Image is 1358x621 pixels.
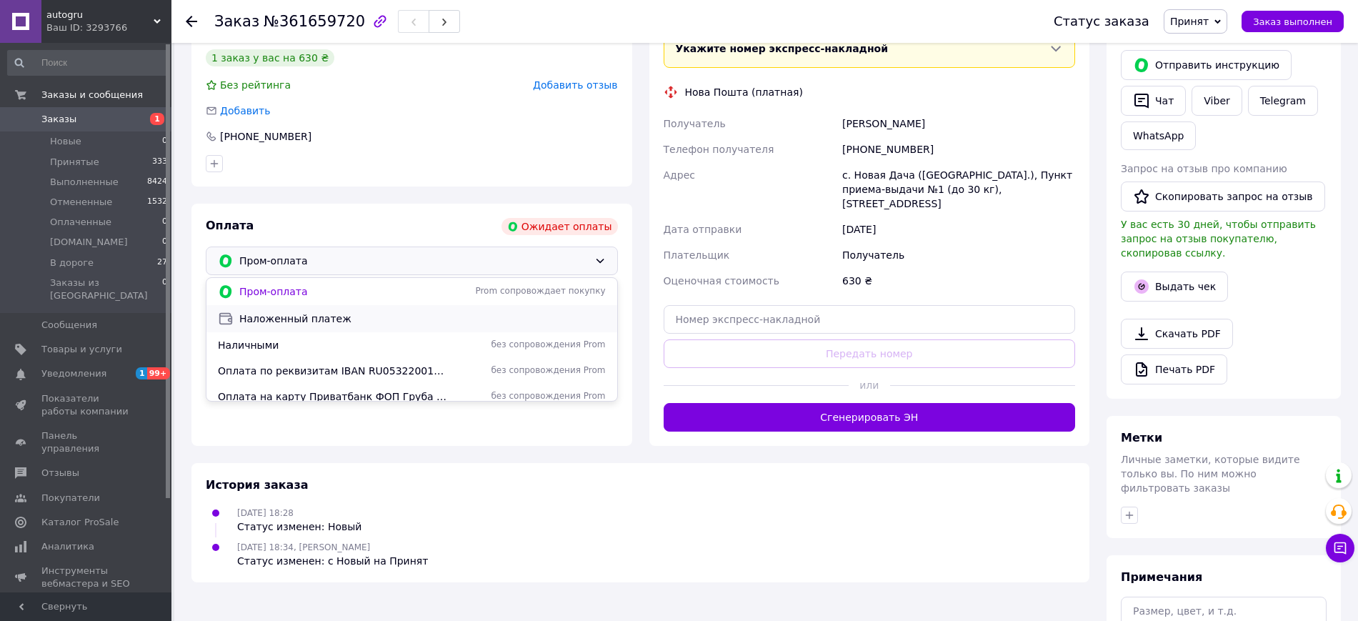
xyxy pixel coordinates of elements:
span: 1 [136,367,147,379]
span: Уведомления [41,367,106,380]
div: 630 ₴ [839,268,1078,294]
span: Метки [1121,431,1162,444]
a: Telegram [1248,86,1318,116]
button: Сгенерировать ЭН [664,403,1076,432]
span: 333 [152,156,167,169]
span: Панель управления [41,429,132,455]
span: 0 [162,236,167,249]
span: Наложенный платеж [239,312,606,326]
span: Отмененные [50,196,112,209]
a: Viber [1192,86,1242,116]
span: Prom сопровождает покупку [454,285,605,297]
span: 27 [157,257,167,269]
button: Заказ выполнен [1242,11,1344,32]
span: Без рейтинга [220,79,291,91]
span: Принятые [50,156,99,169]
span: В дороге [50,257,94,269]
span: Товары и услуги [41,343,122,356]
span: 0 [162,135,167,148]
span: [DATE] 18:34, [PERSON_NAME] [237,542,370,552]
span: без сопровождения Prom [454,364,605,377]
span: Оценочная стоимость [664,275,780,287]
span: Каталог ProSale [41,516,119,529]
div: Статус заказа [1054,14,1149,29]
span: Показатели работы компании [41,392,132,418]
span: Заказы [41,113,76,126]
span: Покупатели [41,492,100,505]
div: [PERSON_NAME] [839,111,1078,136]
span: Пром-оплата [239,284,448,299]
span: Дата отправки [664,224,742,235]
span: Принят [1170,16,1209,27]
span: История заказа [206,478,309,492]
span: Запрос на отзыв про компанию [1121,163,1287,174]
button: Отправить инструкцию [1121,50,1292,80]
span: Личные заметки, которые видите только вы. По ним можно фильтровать заказы [1121,454,1300,494]
span: 8424 [147,176,167,189]
div: Нова Пошта (платная) [682,85,807,99]
span: Укажите номер экспресс-накладной [676,43,889,54]
input: Номер экспресс-накладной [664,305,1076,334]
span: 0 [162,216,167,229]
button: Скопировать запрос на отзыв [1121,182,1325,212]
div: Получатель [839,242,1078,268]
span: Инструменты вебмастера и SEO [41,565,132,590]
a: WhatsApp [1121,121,1196,150]
span: Заказ [214,13,259,30]
span: без сопровождения Prom [454,339,605,351]
span: Плательщик [664,249,730,261]
span: [DATE] 18:28 [237,508,294,518]
div: Статус изменен: с Новый на Принят [237,554,428,568]
span: Добавить отзыв [533,79,617,91]
span: Телефон получателя [664,144,774,155]
span: Пром-оплата [239,253,589,269]
span: Заказы из [GEOGRAPHIC_DATA] [50,277,162,302]
div: с. Новая Дача ([GEOGRAPHIC_DATA].), Пункт приема-выдачи №1 (до 30 кг), [STREET_ADDRESS] [839,162,1078,217]
span: Наличными [218,338,448,352]
span: Сообщения [41,319,97,332]
span: №361659720 [264,13,365,30]
span: или [849,378,890,392]
div: [DATE] [839,217,1078,242]
span: Выполненные [50,176,119,189]
a: Печать PDF [1121,354,1227,384]
div: Ожидает оплаты [501,218,618,235]
span: без сопровождения Prom [454,390,605,402]
div: [PHONE_NUMBER] [219,129,313,144]
a: Скачать PDF [1121,319,1233,349]
input: Поиск [7,50,169,76]
div: Вернуться назад [186,14,197,29]
div: [PHONE_NUMBER] [839,136,1078,162]
span: 1 [150,113,164,125]
span: 1532 [147,196,167,209]
button: Чат [1121,86,1186,116]
span: Отзывы [41,467,79,480]
span: autogru [46,9,154,21]
span: [DOMAIN_NAME] [50,236,128,249]
span: У вас есть 30 дней, чтобы отправить запрос на отзыв покупателю, скопировав ссылку. [1121,219,1316,259]
div: Статус изменен: Новый [237,520,361,534]
span: Получатель [664,118,726,129]
span: Адрес [664,169,695,181]
button: Выдать чек [1121,272,1228,302]
div: Ваш ID: 3293766 [46,21,171,34]
span: Оплата [206,219,254,232]
span: Оплата на карту Приватбанк ФОП Груба Г.М [CREDIT_CARD_NUMBER] [218,389,448,404]
span: Заказы и сообщения [41,89,143,101]
div: 1 заказ у вас на 630 ₴ [206,49,334,66]
span: Заказ выполнен [1253,16,1332,27]
span: 0 [162,277,167,302]
span: Примечания [1121,570,1202,584]
span: 99+ [147,367,171,379]
span: Оплаченные [50,216,111,229]
span: Новые [50,135,81,148]
span: Оплата по реквизитам IBAN RU053220010000026003320011339 [218,364,448,378]
span: Добавить [220,105,270,116]
button: Чат с покупателем [1326,534,1354,562]
span: Аналитика [41,540,94,553]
